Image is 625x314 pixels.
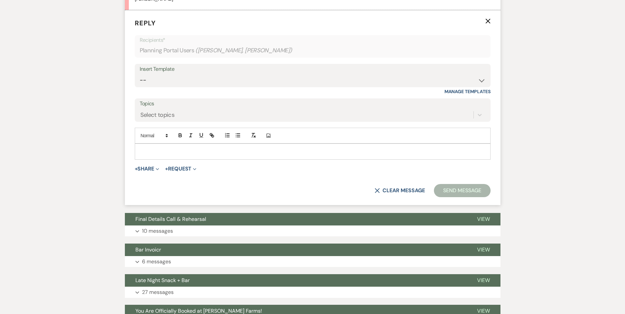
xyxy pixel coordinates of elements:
[165,166,196,171] button: Request
[477,216,490,222] span: View
[125,287,500,298] button: 27 messages
[142,288,174,297] p: 27 messages
[140,111,175,119] div: Select topics
[477,246,490,253] span: View
[477,277,490,284] span: View
[135,166,138,171] span: +
[125,256,500,267] button: 6 messages
[142,227,173,235] p: 10 messages
[125,213,467,225] button: Final Details Call & Rehearsal
[467,274,500,287] button: View
[444,89,491,94] a: Manage Templates
[142,257,171,266] p: 6 messages
[140,65,486,74] div: Insert Template
[125,244,467,256] button: Bar Invoicr
[135,246,161,253] span: Bar Invoicr
[125,274,467,287] button: Late Night Snack + Bar
[467,213,500,225] button: View
[125,225,500,237] button: 10 messages
[135,216,206,222] span: Final Details Call & Rehearsal
[375,188,425,193] button: Clear message
[135,277,190,284] span: Late Night Snack + Bar
[140,44,486,57] div: Planning Portal Users
[467,244,500,256] button: View
[135,19,156,27] span: Reply
[140,36,486,44] p: Recipients*
[195,46,292,55] span: ( [PERSON_NAME], [PERSON_NAME] )
[165,166,168,171] span: +
[135,166,159,171] button: Share
[434,184,490,197] button: Send Message
[140,99,486,109] label: Topics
